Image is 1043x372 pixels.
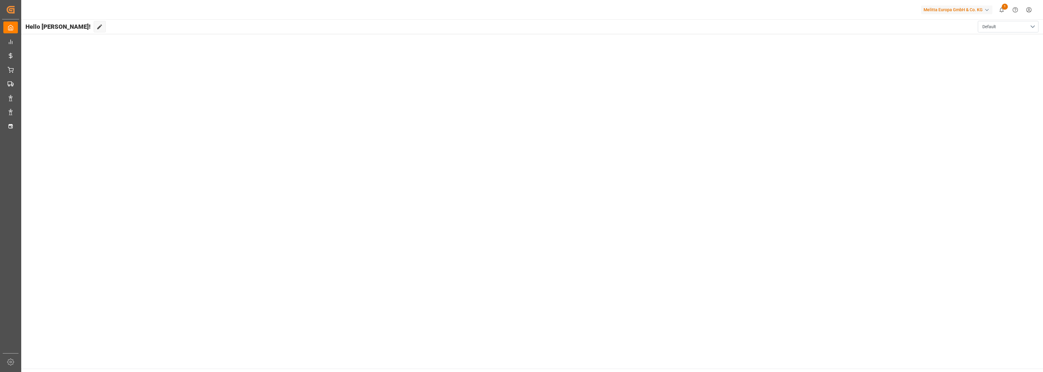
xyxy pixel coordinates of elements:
span: Hello [PERSON_NAME]! [25,21,91,32]
span: Default [982,24,996,30]
button: Melitta Europa GmbH & Co. KG [921,4,995,15]
div: Melitta Europa GmbH & Co. KG [921,5,992,14]
span: 1 [1002,4,1008,10]
button: Help Center [1008,3,1022,17]
button: show 1 new notifications [995,3,1008,17]
button: open menu [978,21,1038,32]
